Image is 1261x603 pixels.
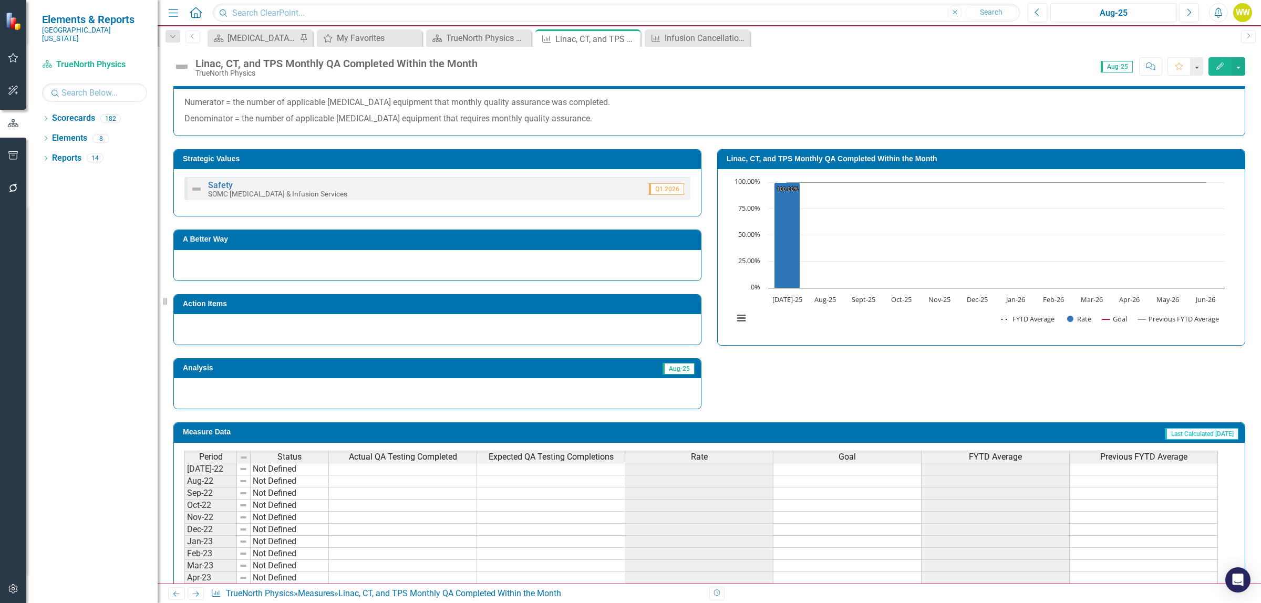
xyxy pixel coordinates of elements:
[251,524,329,536] td: Not Defined
[489,452,614,462] span: Expected QA Testing Completions
[100,114,121,123] div: 182
[52,132,87,144] a: Elements
[5,12,24,30] img: ClearPoint Strategy
[184,475,237,487] td: Aug-22
[251,463,329,475] td: Not Defined
[891,295,912,304] text: Oct-25
[728,177,1230,335] svg: Interactive chart
[738,203,760,213] text: 75.00%
[777,185,798,192] text: 100.00%
[184,463,237,475] td: [DATE]-22
[727,155,1239,163] h3: Linac, CT, and TPS Monthly QA Completed Within the Month
[208,180,233,190] a: Safety
[663,363,695,375] span: Aug-25
[774,183,800,288] path: Jul-25, 100. Rate.
[239,562,247,570] img: 8DAGhfEEPCf229AAAAAElFTkSuQmCC
[965,5,1017,20] button: Search
[1005,295,1025,304] text: Jan-26
[239,525,247,534] img: 8DAGhfEEPCf229AAAAAElFTkSuQmCC
[298,588,334,598] a: Measures
[208,190,347,198] small: SOMC [MEDICAL_DATA] & Infusion Services
[195,58,478,69] div: Linac, CT, and TPS Monthly QA Completed Within the Month
[42,13,147,26] span: Elements & Reports
[728,177,1234,335] div: Chart. Highcharts interactive chart.
[1225,567,1250,592] div: Open Intercom Messenger
[735,176,760,186] text: 100.00%
[183,428,596,436] h3: Measure Data
[349,452,457,462] span: Actual QA Testing Completed
[738,256,760,265] text: 25.00%
[239,513,247,522] img: 8DAGhfEEPCf229AAAAAElFTkSuQmCC
[1067,314,1091,324] button: Show Rate
[319,32,419,45] a: My Favorites
[184,572,237,584] td: Apr-23
[446,32,529,45] div: TrueNorth Physics Dashboard
[226,588,294,598] a: TrueNorth Physics
[1101,61,1133,72] span: Aug-25
[665,32,747,45] div: Infusion Cancellation Rate
[691,452,708,462] span: Rate
[184,500,237,512] td: Oct-22
[751,282,760,292] text: 0%
[1043,295,1064,304] text: Feb-26
[173,58,190,75] img: Not Defined
[649,183,684,195] span: Q1.2026
[429,32,529,45] a: TrueNorth Physics Dashboard
[183,155,696,163] h3: Strategic Values
[239,537,247,546] img: 8DAGhfEEPCf229AAAAAElFTkSuQmCC
[1233,3,1252,22] button: WW
[195,69,478,77] div: TrueNorth Physics
[210,32,297,45] a: [MEDICAL_DATA] Services and Infusion Dashboard
[251,500,329,512] td: Not Defined
[251,536,329,548] td: Not Defined
[738,230,760,239] text: 50.00%
[277,452,302,462] span: Status
[251,572,329,584] td: Not Defined
[184,560,237,572] td: Mar-23
[1156,295,1179,304] text: May-26
[251,560,329,572] td: Not Defined
[92,134,109,143] div: 8
[1165,428,1238,440] span: Last Calculated [DATE]
[183,235,696,243] h3: A Better Way
[251,548,329,560] td: Not Defined
[555,33,638,46] div: Linac, CT, and TPS Monthly QA Completed Within the Month
[772,295,802,304] text: [DATE]-25
[251,487,329,500] td: Not Defined
[42,84,147,102] input: Search Below...
[240,453,248,462] img: 8DAGhfEEPCf229AAAAAElFTkSuQmCC
[1138,314,1221,324] button: Show Previous FYTD Average
[239,477,247,485] img: 8DAGhfEEPCf229AAAAAElFTkSuQmCC
[199,452,223,462] span: Period
[52,112,95,124] a: Scorecards
[184,97,1234,111] p: Numerator = the number of applicable [MEDICAL_DATA] equipment that monthly quality assurance was ...
[42,59,147,71] a: TrueNorth Physics
[183,300,696,308] h3: Action Items
[647,32,747,45] a: Infusion Cancellation Rate
[211,588,701,600] div: » »
[1001,314,1056,324] button: Show FYTD Average
[980,8,1002,16] span: Search
[967,295,988,304] text: Dec-25
[184,524,237,536] td: Dec-22
[184,111,1234,125] p: Denominator = the number of applicable [MEDICAL_DATA] equipment that requires monthly quality ass...
[184,536,237,548] td: Jan-23
[184,512,237,524] td: Nov-22
[1102,314,1127,324] button: Show Goal
[337,32,419,45] div: My Favorites
[338,588,561,598] div: Linac, CT, and TPS Monthly QA Completed Within the Month
[183,364,428,372] h3: Analysis
[239,489,247,497] img: 8DAGhfEEPCf229AAAAAElFTkSuQmCC
[1081,295,1103,304] text: Mar-26
[251,512,329,524] td: Not Defined
[1054,7,1173,19] div: Aug-25
[969,452,1022,462] span: FYTD Average
[852,295,875,304] text: Sept-25
[1195,295,1215,304] text: Jun-26
[184,487,237,500] td: Sep-22
[928,295,950,304] text: Nov-25
[190,183,203,195] img: Not Defined
[239,501,247,510] img: 8DAGhfEEPCf229AAAAAElFTkSuQmCC
[814,295,836,304] text: Aug-25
